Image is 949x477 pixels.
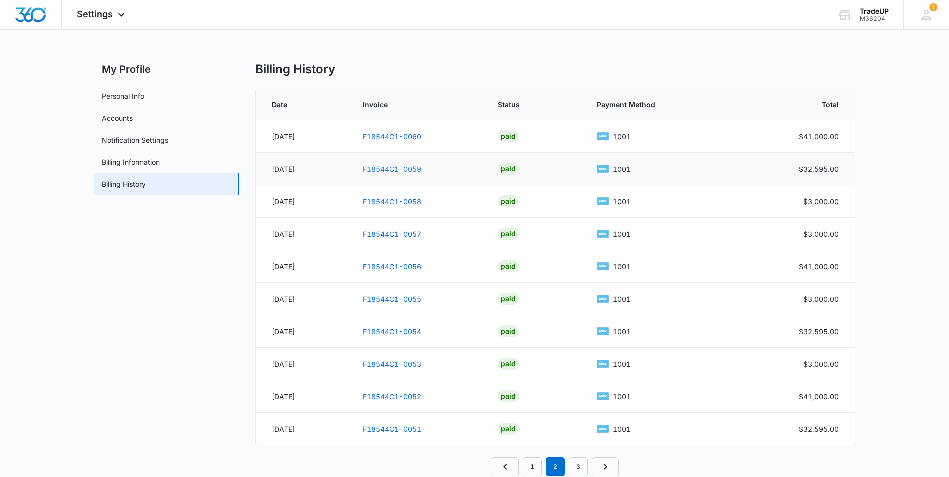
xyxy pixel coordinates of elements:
[102,91,144,101] a: Personal Info
[498,130,519,142] div: PAID
[363,99,459,110] span: Invoice
[256,283,351,315] td: [DATE]
[492,457,519,476] a: Previous Page
[102,135,168,145] a: Notification Settings
[770,99,839,110] span: Total
[255,62,335,77] h1: Billing History
[743,218,855,250] td: $3,000.00
[613,261,631,272] span: brandLabels.amex ending with
[363,132,421,141] a: F18544C1-0060
[256,413,351,445] td: [DATE]
[613,326,631,337] span: brandLabels.amex ending with
[613,359,631,369] span: brandLabels.amex ending with
[613,164,631,174] span: brandLabels.amex ending with
[743,380,855,413] td: $41,000.00
[743,283,855,315] td: $3,000.00
[743,153,855,185] td: $32,595.00
[492,457,619,476] nav: Pagination
[569,457,588,476] a: Page 3
[523,457,542,476] a: Page 1
[256,185,351,218] td: [DATE]
[363,360,421,368] a: F18544C1-0053
[363,392,421,401] a: F18544C1-0052
[498,325,519,337] div: PAID
[498,228,519,240] div: PAID
[743,315,855,348] td: $32,595.00
[256,250,351,283] td: [DATE]
[860,7,889,15] div: account name
[743,413,855,445] td: $32,595.00
[94,62,239,77] h2: My Profile
[498,423,519,435] div: PAID
[102,157,160,167] a: Billing Information
[363,197,421,206] a: F18544C1-0058
[860,15,889,22] div: account id
[498,195,519,207] div: PAID
[592,457,619,476] a: Next Page
[102,179,146,189] a: Billing History
[498,99,558,110] span: Status
[363,327,421,336] a: F18544C1-0054
[272,99,324,110] span: Date
[597,99,717,110] span: Payment Method
[743,348,855,380] td: $3,000.00
[929,3,937,11] div: notifications count
[363,425,421,433] a: F18544C1-0051
[613,196,631,207] span: brandLabels.amex ending with
[256,348,351,380] td: [DATE]
[363,295,421,303] a: F18544C1-0055
[498,358,519,370] div: PAID
[498,260,519,272] div: PAID
[743,250,855,283] td: $41,000.00
[498,293,519,305] div: PAID
[498,390,519,402] div: PAID
[256,218,351,250] td: [DATE]
[256,380,351,413] td: [DATE]
[363,165,421,173] a: F18544C1-0059
[929,3,937,11] span: 1
[613,391,631,402] span: brandLabels.amex ending with
[743,185,855,218] td: $3,000.00
[743,120,855,153] td: $41,000.00
[498,163,519,175] div: PAID
[256,120,351,153] td: [DATE]
[613,131,631,142] span: brandLabels.amex ending with
[363,262,421,271] a: F18544C1-0056
[363,230,421,238] a: F18544C1-0057
[256,315,351,348] td: [DATE]
[256,153,351,185] td: [DATE]
[613,424,631,434] span: brandLabels.amex ending with
[613,294,631,304] span: brandLabels.amex ending with
[613,229,631,239] span: brandLabels.amex ending with
[102,113,133,123] a: Accounts
[546,457,565,476] em: 2
[77,9,113,19] span: Settings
